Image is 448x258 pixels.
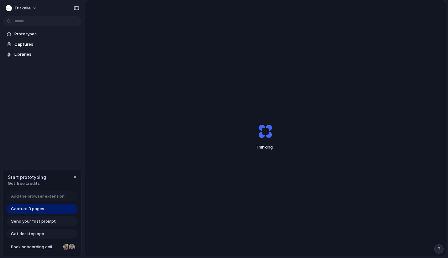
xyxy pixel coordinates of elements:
div: Nicole Kubica [62,243,70,251]
a: Captures [3,40,82,49]
span: . [273,144,274,149]
a: Prototypes [3,29,82,39]
span: Book onboarding call [11,244,61,250]
span: Add the browser extension [11,193,65,200]
span: Get free credits [8,180,46,187]
span: Thinking [244,144,287,150]
a: Get desktop app [7,229,77,239]
span: Get desktop app [11,231,44,237]
span: triskelle [14,5,31,11]
div: Christian Iacullo [68,243,76,251]
span: Start prototyping [8,174,46,180]
span: Prototypes [14,31,79,37]
a: Libraries [3,50,82,59]
span: Libraries [14,51,79,58]
button: triskelle [3,3,40,13]
a: Book onboarding call [7,242,77,252]
span: Capture 3 pages [11,206,44,212]
span: Captures [14,41,79,48]
span: Send your first prompt [11,218,56,225]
